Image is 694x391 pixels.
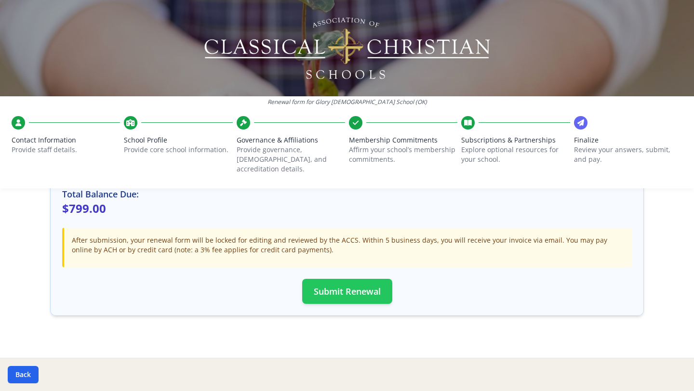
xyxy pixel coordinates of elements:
[62,201,632,216] p: $799.00
[461,135,570,145] span: Subscriptions & Partnerships
[574,145,682,164] p: Review your answers, submit, and pay.
[72,235,624,255] p: After submission, your renewal form will be locked for editing and reviewed by the ACCS. Within 5...
[302,279,392,304] button: Submit Renewal
[124,145,232,155] p: Provide core school information.
[124,135,232,145] span: School Profile
[12,135,120,145] span: Contact Information
[237,145,345,174] p: Provide governance, [DEMOGRAPHIC_DATA], and accreditation details.
[237,135,345,145] span: Governance & Affiliations
[8,366,39,383] button: Back
[349,145,457,164] p: Affirm your school’s membership commitments.
[203,14,492,82] img: Logo
[461,145,570,164] p: Explore optional resources for your school.
[574,135,682,145] span: Finalize
[349,135,457,145] span: Membership Commitments
[12,145,120,155] p: Provide staff details.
